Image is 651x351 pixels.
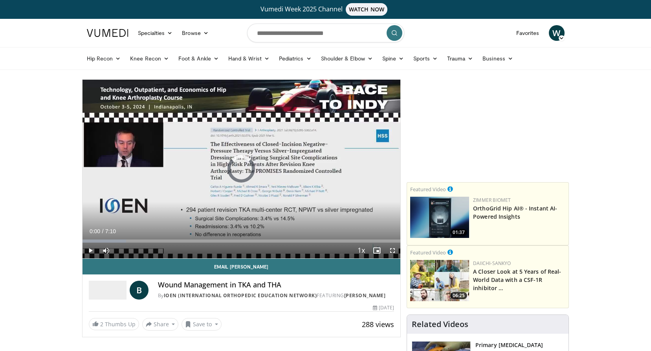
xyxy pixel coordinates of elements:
[90,228,100,234] span: 0:00
[378,51,409,66] a: Spine
[362,320,394,329] span: 288 views
[410,197,469,238] img: 51d03d7b-a4ba-45b7-9f92-2bfbd1feacc3.150x105_q85_crop-smart_upscale.jpg
[83,243,98,258] button: Play
[346,3,387,16] span: WATCH NOW
[177,25,213,41] a: Browse
[410,260,469,301] a: 06:25
[385,243,400,258] button: Fullscreen
[549,25,565,41] a: W
[373,304,394,311] div: [DATE]
[158,281,394,289] h4: Wound Management in TKA and THA
[89,281,127,300] img: IOEN (International Orthopedic Education Network)
[83,80,401,259] video-js: Video Player
[353,243,369,258] button: Playback Rate
[473,268,561,292] a: A Closer Look at 5 Years of Real-World Data with a CSF-1R inhibitor …
[316,51,378,66] a: Shoulder & Elbow
[473,260,511,267] a: Daiichi-Sankyo
[410,260,469,301] img: 93c22cae-14d1-47f0-9e4a-a244e824b022.png.150x105_q85_crop-smart_upscale.jpg
[83,239,401,243] div: Progress Bar
[369,243,385,258] button: Enable picture-in-picture mode
[102,228,104,234] span: /
[410,197,469,238] a: 01:37
[88,3,563,16] a: Vumedi Week 2025 ChannelWATCH NOW
[512,25,544,41] a: Favorites
[475,341,543,349] h3: Primary [MEDICAL_DATA]
[82,51,126,66] a: Hip Recon
[429,79,547,177] iframe: Advertisement
[100,320,103,328] span: 2
[130,281,149,300] a: B
[89,318,139,330] a: 2 Thumbs Up
[105,228,116,234] span: 7:10
[87,29,128,37] img: VuMedi Logo
[410,249,446,256] small: Featured Video
[182,318,222,331] button: Save to
[478,51,518,66] a: Business
[164,292,317,299] a: IOEN (International Orthopedic Education Network)
[450,292,467,299] span: 06:25
[174,51,224,66] a: Foot & Ankle
[412,320,468,329] h4: Related Videos
[410,186,446,193] small: Featured Video
[473,197,511,203] a: Zimmer Biomet
[158,292,394,299] div: By FEATURING
[142,318,179,331] button: Share
[247,24,404,42] input: Search topics, interventions
[125,51,174,66] a: Knee Recon
[409,51,442,66] a: Sports
[224,51,274,66] a: Hand & Wrist
[274,51,316,66] a: Pediatrics
[83,259,401,274] a: Email [PERSON_NAME]
[344,292,386,299] a: [PERSON_NAME]
[98,243,114,258] button: Mute
[450,229,467,236] span: 01:37
[473,205,557,220] a: OrthoGrid Hip AI® - Instant AI-Powered Insights
[442,51,478,66] a: Trauma
[133,25,178,41] a: Specialties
